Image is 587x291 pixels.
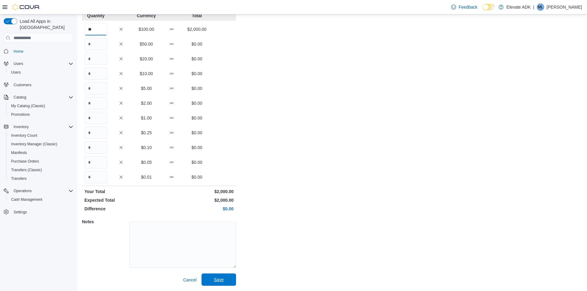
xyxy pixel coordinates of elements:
[160,206,234,212] p: $0.00
[6,157,76,166] button: Purchase Orders
[459,4,477,10] span: Feedback
[547,3,582,11] p: [PERSON_NAME]
[84,82,107,95] input: Quantity
[11,103,45,108] span: My Catalog (Classic)
[6,148,76,157] button: Manifests
[135,100,158,106] p: $2.00
[214,277,224,283] span: Save
[11,60,73,67] span: Users
[9,69,73,76] span: Users
[11,123,73,131] span: Inventory
[9,196,45,203] a: Cash Management
[11,159,39,164] span: Purchase Orders
[11,142,57,147] span: Inventory Manager (Classic)
[9,175,29,182] a: Transfers
[4,44,73,232] nav: Complex example
[185,144,208,151] p: $0.00
[11,70,21,75] span: Users
[84,188,158,195] p: Your Total
[14,95,26,100] span: Catalog
[9,111,73,118] span: Promotions
[11,123,31,131] button: Inventory
[6,102,76,110] button: My Catalog (Classic)
[185,26,208,32] p: $2,000.00
[11,208,73,216] span: Settings
[11,94,29,101] button: Catalog
[11,176,26,181] span: Transfers
[84,38,107,50] input: Quantity
[135,71,158,77] p: $10.00
[185,100,208,106] p: $0.00
[11,208,29,216] a: Settings
[135,85,158,91] p: $5.00
[84,141,107,154] input: Quantity
[9,140,60,148] a: Inventory Manager (Classic)
[6,166,76,174] button: Transfers (Classic)
[1,80,76,89] button: Customers
[11,168,42,172] span: Transfers (Classic)
[135,159,158,165] p: $0.05
[135,115,158,121] p: $1.00
[14,210,27,215] span: Settings
[9,158,42,165] a: Purchase Orders
[11,81,34,89] a: Customers
[135,56,158,62] p: $20.00
[14,83,31,87] span: Customers
[185,85,208,91] p: $0.00
[84,127,107,139] input: Quantity
[9,158,73,165] span: Purchase Orders
[84,97,107,109] input: Quantity
[533,3,534,11] p: |
[11,94,73,101] span: Catalog
[11,197,42,202] span: Cash Management
[14,61,23,66] span: Users
[1,187,76,195] button: Operations
[135,174,158,180] p: $0.01
[1,123,76,131] button: Inventory
[6,140,76,148] button: Inventory Manager (Classic)
[185,159,208,165] p: $0.00
[202,273,236,286] button: Save
[9,196,73,203] span: Cash Management
[538,3,543,11] span: ML
[9,166,73,174] span: Transfers (Classic)
[11,187,73,195] span: Operations
[1,208,76,216] button: Settings
[185,115,208,121] p: $0.00
[84,53,107,65] input: Quantity
[449,1,480,13] a: Feedback
[84,23,107,35] input: Quantity
[9,102,48,110] a: My Catalog (Classic)
[11,133,37,138] span: Inventory Count
[14,188,32,193] span: Operations
[185,174,208,180] p: $0.00
[84,67,107,80] input: Quantity
[9,132,73,139] span: Inventory Count
[84,197,158,203] p: Expected Total
[1,93,76,102] button: Catalog
[1,46,76,55] button: Home
[6,131,76,140] button: Inventory Count
[11,48,26,55] a: Home
[6,174,76,183] button: Transfers
[185,130,208,136] p: $0.00
[84,112,107,124] input: Quantity
[9,175,73,182] span: Transfers
[135,26,158,32] p: $100.00
[185,56,208,62] p: $0.00
[185,13,208,19] p: Total
[135,130,158,136] p: $0.25
[82,216,128,228] h5: Notes
[9,132,40,139] a: Inventory Count
[160,197,234,203] p: $2,000.00
[185,71,208,77] p: $0.00
[11,112,30,117] span: Promotions
[9,69,23,76] a: Users
[537,3,544,11] div: Max Laclair
[11,150,27,155] span: Manifests
[183,277,197,283] span: Cancel
[84,156,107,168] input: Quantity
[9,149,73,156] span: Manifests
[135,13,158,19] p: Currency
